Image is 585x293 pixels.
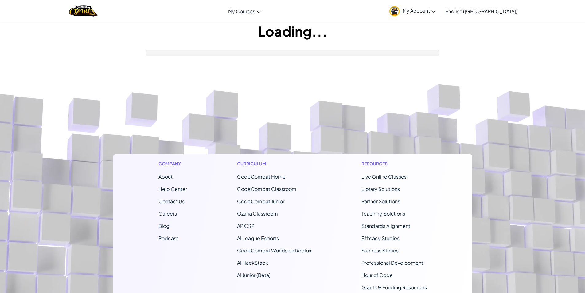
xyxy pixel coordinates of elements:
[237,198,284,204] a: CodeCombat Junior
[361,284,427,291] a: Grants & Funding Resources
[158,160,187,167] h1: Company
[158,173,173,180] a: About
[361,235,400,241] a: Efficacy Studies
[361,173,407,180] a: Live Online Classes
[445,8,517,14] span: English ([GEOGRAPHIC_DATA])
[228,8,255,14] span: My Courses
[237,173,286,180] span: CodeCombat Home
[69,5,98,17] a: Ozaria by CodeCombat logo
[442,3,521,19] a: English ([GEOGRAPHIC_DATA])
[237,259,268,266] a: AI HackStack
[158,198,185,204] span: Contact Us
[361,160,427,167] h1: Resources
[237,160,311,167] h1: Curriculum
[237,223,254,229] a: AP CSP
[361,186,400,192] a: Library Solutions
[237,235,279,241] a: AI League Esports
[361,210,405,217] a: Teaching Solutions
[361,198,400,204] a: Partner Solutions
[237,272,271,278] a: AI Junior (Beta)
[237,186,296,192] a: CodeCombat Classroom
[158,223,170,229] a: Blog
[386,1,439,21] a: My Account
[361,223,410,229] a: Standards Alignment
[225,3,264,19] a: My Courses
[237,247,311,254] a: CodeCombat Worlds on Roblox
[361,259,423,266] a: Professional Development
[361,247,399,254] a: Success Stories
[361,272,393,278] a: Hour of Code
[389,6,400,16] img: avatar
[158,210,177,217] a: Careers
[403,7,435,14] span: My Account
[158,235,178,241] a: Podcast
[158,186,187,192] a: Help Center
[237,210,278,217] a: Ozaria Classroom
[69,5,98,17] img: Home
